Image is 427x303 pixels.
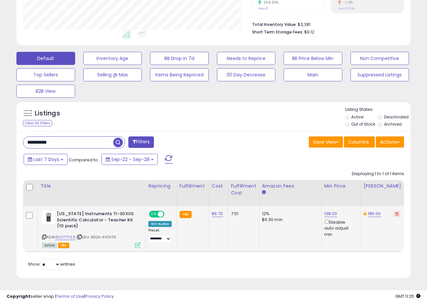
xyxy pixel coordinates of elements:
[180,211,192,218] small: FBA
[150,68,209,81] button: Items Being Repriced
[351,114,363,120] label: Active
[16,52,75,65] button: Default
[384,114,409,120] label: Deactivated
[262,183,319,190] div: Amazon Fees
[28,261,75,267] span: Show: entries
[364,212,366,216] i: This overrides the store level Dynamic Max Price for this listing
[57,211,137,231] b: [US_STATE] Instruments TI-30XIIS Scientific Calculator - Teacher Kit (10 pack)
[16,85,75,98] button: B2B View
[384,121,402,127] label: Archived
[258,7,268,10] small: Prev: 12
[338,7,355,10] small: Prev: 31.56%
[24,154,68,165] button: Last 7 Days
[212,183,225,190] div: Cost
[304,29,314,35] span: $9.12
[180,183,206,190] div: Fulfillment
[7,293,31,299] strong: Copyright
[150,212,158,217] span: ON
[42,211,55,224] img: 31bQz3brGwL._SL40_.jpg
[217,68,276,81] button: 30 Day Decrease
[231,183,256,196] div: Fulfillment Cost
[148,221,172,227] div: Win BuyBox
[83,52,142,65] button: Inventory Age
[324,211,337,217] a: 138.00
[395,212,398,215] i: Revert to store-level Dynamic Max Price
[324,218,356,237] div: Disable auto adjust min
[217,52,276,65] button: Needs to Reprice
[56,293,84,299] a: Terms of Use
[42,243,57,248] span: All listings currently available for purchase on Amazon
[252,29,303,35] b: Short Term Storage Fees:
[163,212,174,217] span: OFF
[309,136,343,148] button: Save View
[262,190,266,195] small: Amazon Fees.
[252,22,297,27] b: Total Inventory Value:
[324,183,358,190] div: Min Price
[345,107,411,113] p: Listing States:
[23,120,52,126] div: Clear All Filters
[35,109,60,118] h5: Listings
[364,183,403,190] div: [PERSON_NAME]
[16,68,75,81] button: Top Sellers
[252,20,399,28] li: $3,381
[42,211,140,247] div: ASIN:
[344,136,375,148] button: Columns
[284,52,342,65] button: BB Price Below Min
[351,52,409,65] button: Non Competitive
[76,234,116,240] span: | SKU: XSQA-AYDVT0
[212,211,223,217] a: 86.70
[69,157,99,163] span: Compared to:
[58,243,69,248] span: FBA
[231,211,254,217] div: 7.51
[262,211,316,217] div: 12%
[111,156,150,163] span: Sep-22 - Sep-28
[376,136,404,148] button: Actions
[33,156,59,163] span: Last 7 Days
[55,234,75,240] a: B0017TF1E8
[351,68,409,81] button: Suppressed Listings
[85,293,114,299] a: Privacy Policy
[352,171,404,177] div: Displaying 1 to 1 of 1 items
[101,154,158,165] button: Sep-22 - Sep-28
[395,293,420,299] span: 2025-10-6 11:25 GMT
[148,228,172,243] div: Preset:
[150,52,209,65] button: BB Drop in 7d
[262,217,316,223] div: $0.30 min
[351,121,375,127] label: Out of Stock
[83,68,142,81] button: Selling @ Max
[348,139,369,145] span: Columns
[40,183,143,190] div: Title
[368,211,381,217] a: 185.00
[284,68,342,81] button: Main
[128,136,154,148] button: Filters
[7,293,114,300] div: seller snap | |
[148,183,174,190] div: Repricing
